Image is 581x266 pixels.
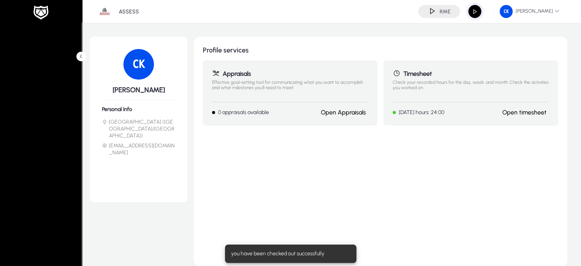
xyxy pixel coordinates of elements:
li: [EMAIL_ADDRESS][DOMAIN_NAME] [102,142,175,156]
h1: Appraisals [212,70,368,77]
div: you have been checked out successfully [225,245,353,263]
p: ASSESS [119,8,139,15]
p: 0 appraisals available [218,109,269,116]
a: Open timesheet [502,109,547,116]
h1: Timesheet [393,70,549,77]
p: Check your recorded hours for this day, week, and month. Check the activities you worked on. [393,80,549,96]
h5: [PERSON_NAME] [102,86,175,94]
h4: RME [440,8,451,15]
a: Open Appraisals [321,109,366,116]
img: white-logo.png [31,5,50,21]
p: Effective goal-setting tool for communicating what you want to accomplish and what milestones you... [212,80,368,96]
h1: Profile services [203,46,558,54]
img: 41.png [500,5,513,18]
span: [PERSON_NAME] [500,5,560,18]
p: [DATE] hours: 24:00 [399,109,444,116]
img: 41.png [123,49,154,80]
li: [GEOGRAPHIC_DATA] ([GEOGRAPHIC_DATA]/[GEOGRAPHIC_DATA]) [102,119,175,139]
button: Open Appraisals [319,108,368,116]
button: Open timesheet [500,108,549,116]
h6: Personal Info [102,106,175,113]
img: 1.png [97,4,112,19]
button: [PERSON_NAME] [494,5,566,18]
